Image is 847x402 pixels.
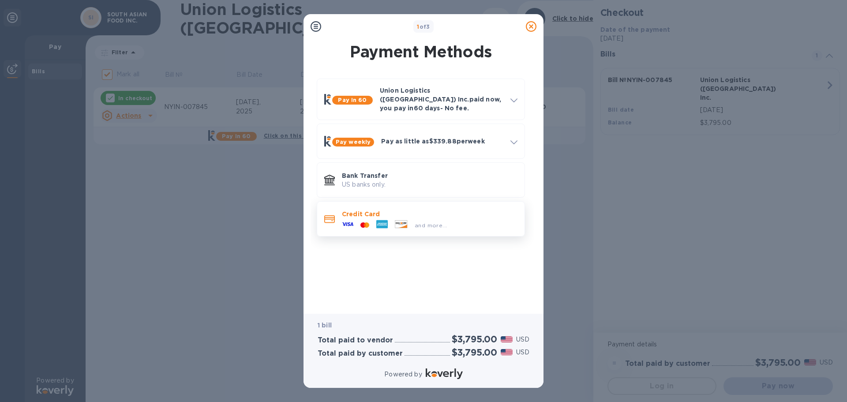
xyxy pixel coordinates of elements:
[381,137,503,146] p: Pay as little as $339.88 per week
[516,335,529,344] p: USD
[342,210,517,218] p: Credit Card
[415,222,447,229] span: and more...
[318,322,332,329] b: 1 bill
[501,336,513,342] img: USD
[501,349,513,355] img: USD
[426,368,463,379] img: Logo
[342,171,517,180] p: Bank Transfer
[452,347,497,358] h2: $3,795.00
[318,336,393,345] h3: Total paid to vendor
[417,23,419,30] span: 1
[452,334,497,345] h2: $3,795.00
[315,42,527,61] h1: Payment Methods
[384,370,422,379] p: Powered by
[342,180,517,189] p: US banks only.
[336,139,371,145] b: Pay weekly
[516,348,529,357] p: USD
[338,97,367,103] b: Pay in 60
[318,349,403,358] h3: Total paid by customer
[417,23,430,30] b: of 3
[380,86,503,113] p: Union Logistics ([GEOGRAPHIC_DATA]) Inc. paid now, you pay in 60 days - No fee.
